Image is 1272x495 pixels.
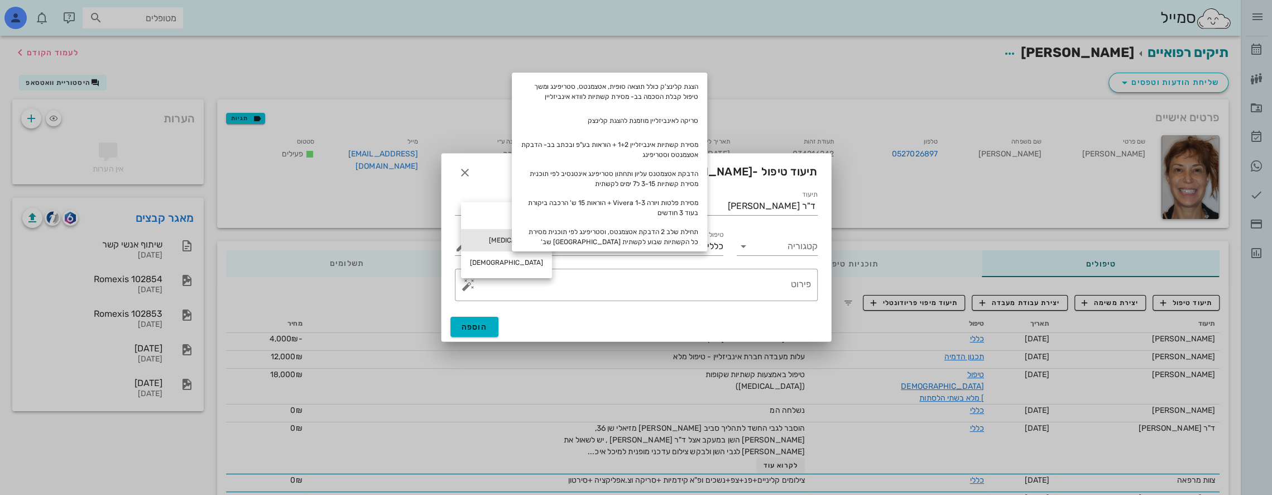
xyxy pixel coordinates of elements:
[512,77,707,106] div: הצגת קלינצ'ק כולל תוצאה סופית, אטצמנטס, סטריפינג ומשך טיפול קבלת הסכמה בב- מסירת קשתיות לוודא אינ...
[709,231,723,239] label: טיפול
[512,106,707,135] div: סריקה לאינביזליין מוזמנת להצגת קלינצק
[602,163,817,183] span: תיעוד טיפול -
[450,317,499,337] button: הוספה
[461,207,552,229] div: הלבנה
[512,193,707,222] div: מסירת פלטות ויורה Vivera 1-3 + הוראות 15 ש' הרכבה ביקורת בעוד 3 חודשים
[461,229,552,251] div: [MEDICAL_DATA]
[728,201,815,211] div: ד"ר [PERSON_NAME]
[512,222,707,251] div: תחילת שלב 2 הדבקת אטצמנטס, וסטריפינג לפי תוכנית מסירת כל הקשתיות שבוע לקשתית [GEOGRAPHIC_DATA] שב'
[462,322,488,332] span: הוספה
[461,251,552,274] div: [DEMOGRAPHIC_DATA]
[455,240,468,253] button: מחיר ₪ appended action
[802,191,818,199] label: תיעוד
[643,197,818,215] div: תיעודד"ר [PERSON_NAME]
[707,241,723,251] span: כללי
[512,135,707,164] div: מסירת קשתיות אינביזליין 1+2 + הוראות בע"פ ובכתב בב- הדבקת אטצמנטס וסטריפינג
[512,164,707,193] div: הדבקת אטצמטנס עליון ותחתון סטריפינג אינטנסיב לפי תוכנית מסירת קשתיות 3-15 ל7 ימים לקשתית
